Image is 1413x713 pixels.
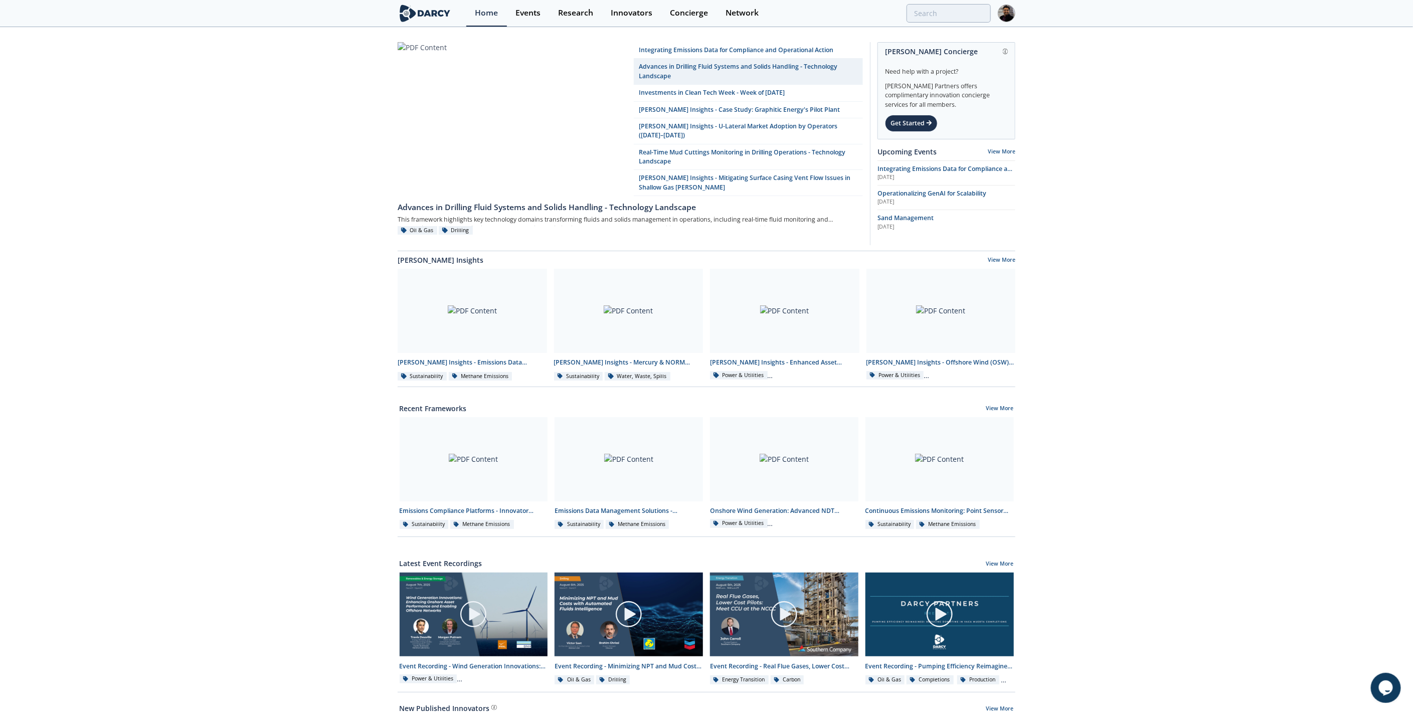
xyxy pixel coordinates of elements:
div: Energy Transition [710,675,769,684]
a: PDF Content Onshore Wind Generation: Advanced NDT Inspections - Innovator Landscape Power & Utili... [706,417,862,530]
img: play-chapters-gray.svg [770,600,798,628]
a: Sand Management [DATE] [877,214,1015,231]
div: Event Recording - Pumping Efficiency Reimagined: Reducing Downtime in [PERSON_NAME] Muerta Comple... [865,662,1014,671]
div: Continuous Emissions Monitoring: Point Sensor Network (PSN) - Innovator Comparison [865,506,1014,515]
div: Sustainability [398,372,447,381]
div: Water, Waste, Spills [605,372,670,381]
img: Profile [998,5,1015,22]
a: PDF Content [PERSON_NAME] Insights - Emissions Data Integration Sustainability Methane Emissions [394,269,551,382]
div: Oil & Gas [555,675,594,684]
div: Power & Utilities [710,371,768,380]
div: Concierge [670,9,708,17]
img: play-chapters-gray.svg [615,600,643,628]
a: Upcoming Events [877,146,937,157]
img: Video Content [555,573,703,656]
a: Operationalizing GenAI for Scalability [DATE] [877,189,1015,206]
div: Methane Emissions [449,372,512,381]
div: Power & Utilities [710,519,768,528]
div: This framework highlights key technology domains transforming fluids and solids management in ope... [398,213,863,226]
div: Event Recording - Wind Generation Innovations: Enhancing Onshore Asset Performance and Enabling O... [400,662,548,671]
div: Emissions Data Management Solutions - Technology Landscape [555,506,703,515]
a: View More [988,148,1015,155]
div: Sustainability [865,520,915,529]
div: Event Recording - Real Flue Gases, Lower Cost Pilots: Meet CCU at the NCCC [710,662,858,671]
a: View More [986,405,1014,414]
div: Sustainability [400,520,449,529]
a: PDF Content [PERSON_NAME] Insights - Mercury & NORM Detection and [MEDICAL_DATA] Sustainability W... [551,269,707,382]
img: information.svg [491,705,497,710]
a: Video Content Event Recording - Real Flue Gases, Lower Cost Pilots: Meet CCU at the NCCC Energy T... [706,572,862,685]
div: Power & Utilities [866,371,924,380]
div: Research [558,9,593,17]
a: Integrating Emissions Data for Compliance and Operational Action [DATE] [877,164,1015,182]
a: Advances in Drilling Fluid Systems and Solids Handling - Technology Landscape [634,59,863,85]
div: Events [515,9,541,17]
div: [PERSON_NAME] Insights - Offshore Wind (OSW) and Networks [866,358,1016,367]
div: Advances in Drilling Fluid Systems and Solids Handling - Technology Landscape [398,202,863,214]
a: [PERSON_NAME] Insights [398,255,483,265]
span: Operationalizing GenAI for Scalability [877,189,986,198]
a: Video Content Event Recording - Minimizing NPT and Mud Costs with Automated Fluids Intelligence O... [551,572,706,685]
a: [PERSON_NAME] Insights - Case Study: Graphitic Energy's Pilot Plant [634,102,863,118]
div: Need help with a project? [885,60,1008,76]
div: [PERSON_NAME] Insights - Mercury & NORM Detection and [MEDICAL_DATA] [554,358,703,367]
a: Investments in Clean Tech Week - Week of [DATE] [634,85,863,101]
div: Emissions Compliance Platforms - Innovator Comparison [400,506,548,515]
div: [DATE] [877,173,1015,182]
div: [DATE] [877,198,1015,206]
a: Real-Time Mud Cuttings Monitoring in Drilling Operations - Technology Landscape [634,144,863,170]
div: Completions [907,675,954,684]
div: Innovators [611,9,652,17]
a: View More [986,560,1014,569]
div: Onshore Wind Generation: Advanced NDT Inspections - Innovator Landscape [710,506,858,515]
div: Methane Emissions [916,520,980,529]
iframe: chat widget [1371,673,1403,703]
div: [PERSON_NAME] Partners offers complimentary innovation concierge services for all members. [885,76,1008,109]
img: play-chapters-gray.svg [459,600,487,628]
div: Power & Utilities [400,674,457,683]
div: Oil & Gas [865,675,905,684]
div: [PERSON_NAME] Insights - Emissions Data Integration [398,358,547,367]
div: [PERSON_NAME] Insights - Enhanced Asset Management (O&M) for Onshore Wind Farms [710,358,859,367]
div: Oil & Gas [398,226,437,235]
img: Video Content [865,573,1014,656]
a: PDF Content [PERSON_NAME] Insights - Enhanced Asset Management (O&M) for Onshore Wind Farms Power... [706,269,863,382]
a: Video Content Event Recording - Wind Generation Innovations: Enhancing Onshore Asset Performance ... [396,572,552,685]
span: Integrating Emissions Data for Compliance and Operational Action [877,164,1015,182]
div: Carbon [771,675,804,684]
div: Home [475,9,498,17]
a: [PERSON_NAME] Insights - Mitigating Surface Casing Vent Flow Issues in Shallow Gas [PERSON_NAME] [634,170,863,196]
a: PDF Content Emissions Compliance Platforms - Innovator Comparison Sustainability Methane Emissions [396,417,552,530]
a: PDF Content Continuous Emissions Monitoring: Point Sensor Network (PSN) - Innovator Comparison Su... [862,417,1017,530]
div: Drilling [439,226,473,235]
div: [PERSON_NAME] Concierge [885,43,1008,60]
span: Sand Management [877,214,934,222]
a: Video Content Event Recording - Pumping Efficiency Reimagined: Reducing Downtime in [PERSON_NAME]... [862,572,1017,685]
a: Latest Event Recordings [400,558,482,569]
a: [PERSON_NAME] Insights - U-Lateral Market Adoption by Operators ([DATE]–[DATE]) [634,118,863,144]
img: Video Content [400,573,548,656]
div: Production [957,675,999,684]
input: Advanced Search [907,4,991,23]
a: Advances in Drilling Fluid Systems and Solids Handling - Technology Landscape [398,196,863,213]
div: Event Recording - Minimizing NPT and Mud Costs with Automated Fluids Intelligence [555,662,703,671]
img: play-chapters-gray.svg [926,600,954,628]
div: Sustainability [555,520,604,529]
div: Drilling [596,675,630,684]
a: View More [988,256,1015,265]
div: Network [726,9,759,17]
div: Sustainability [554,372,603,381]
a: Integrating Emissions Data for Compliance and Operational Action [634,42,863,59]
div: Methane Emissions [606,520,669,529]
div: Integrating Emissions Data for Compliance and Operational Action [639,46,834,55]
a: PDF Content [PERSON_NAME] Insights - Offshore Wind (OSW) and Networks Power & Utilities [863,269,1019,382]
img: logo-wide.svg [398,5,452,22]
div: [DATE] [877,223,1015,231]
img: information.svg [1003,49,1008,54]
img: Video Content [710,573,858,656]
a: Recent Frameworks [400,403,467,414]
div: Methane Emissions [450,520,514,529]
a: PDF Content Emissions Data Management Solutions - Technology Landscape Sustainability Methane Emi... [551,417,706,530]
div: Get Started [885,115,938,132]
